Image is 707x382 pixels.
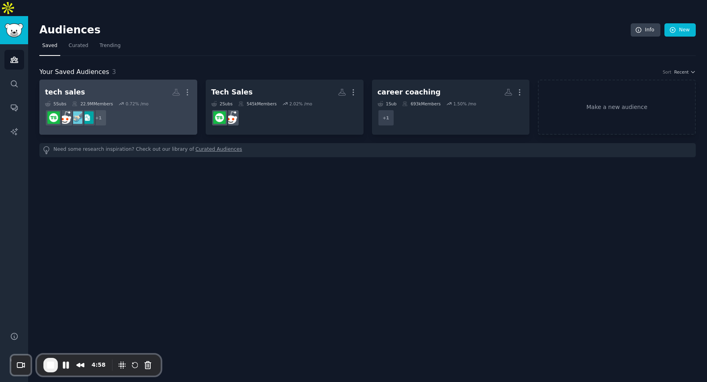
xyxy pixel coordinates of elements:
[378,87,441,97] div: career coaching
[674,69,696,75] button: Recent
[90,109,107,126] div: + 1
[213,111,226,124] img: techsales
[100,42,121,49] span: Trending
[39,24,631,37] h2: Audiences
[69,42,88,49] span: Curated
[453,101,476,107] div: 1.50 % /mo
[538,80,696,135] a: Make a new audience
[47,111,60,124] img: techsales
[5,23,23,37] img: GummySearch logo
[45,87,85,97] div: tech sales
[378,109,394,126] div: + 1
[97,39,123,56] a: Trending
[663,69,672,75] div: Sort
[126,101,149,107] div: 0.72 % /mo
[631,23,660,37] a: Info
[664,23,696,37] a: New
[42,42,57,49] span: Saved
[45,101,66,107] div: 5 Sub s
[289,101,312,107] div: 2.02 % /mo
[196,146,242,154] a: Curated Audiences
[402,101,441,107] div: 693k Members
[372,80,530,135] a: career coaching1Sub693kMembers1.50% /mo+1
[206,80,364,135] a: Tech Sales2Subs545kMembers2.02% /mosalestechsales
[39,143,696,157] div: Need some research inspiration? Check out our library of
[225,111,237,124] img: sales
[39,39,60,56] a: Saved
[674,69,689,75] span: Recent
[211,101,233,107] div: 2 Sub s
[70,111,82,124] img: technology
[378,101,397,107] div: 1 Sub
[112,68,116,76] span: 3
[39,67,109,77] span: Your Saved Audiences
[72,101,113,107] div: 22.9M Members
[211,87,253,97] div: Tech Sales
[81,111,94,124] img: jobs
[66,39,91,56] a: Curated
[238,101,277,107] div: 545k Members
[39,80,197,135] a: tech sales5Subs22.9MMembers0.72% /mo+1jobstechnologysalestechsales
[59,111,71,124] img: sales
